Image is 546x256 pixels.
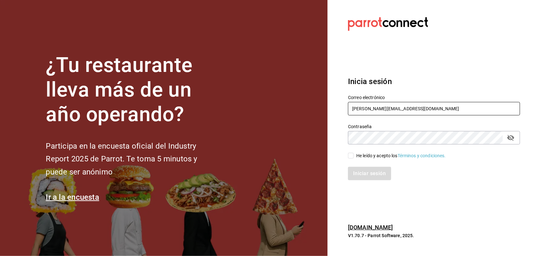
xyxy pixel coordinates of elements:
[348,125,520,129] label: Contraseña
[505,132,516,143] button: passwordField
[46,193,99,202] a: Ir a la encuesta
[348,224,393,231] a: [DOMAIN_NAME]
[348,76,520,87] h3: Inicia sesión
[398,153,446,158] a: Términos y condiciones.
[356,152,446,159] div: He leído y acepto los
[348,232,520,239] p: V1.70.7 - Parrot Software, 2025.
[46,53,218,127] h1: ¿Tu restaurante lleva más de un año operando?
[348,96,520,100] label: Correo electrónico
[46,140,218,179] h2: Participa en la encuesta oficial del Industry Report 2025 de Parrot. Te toma 5 minutos y puede se...
[348,102,520,115] input: Ingresa tu correo electrónico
